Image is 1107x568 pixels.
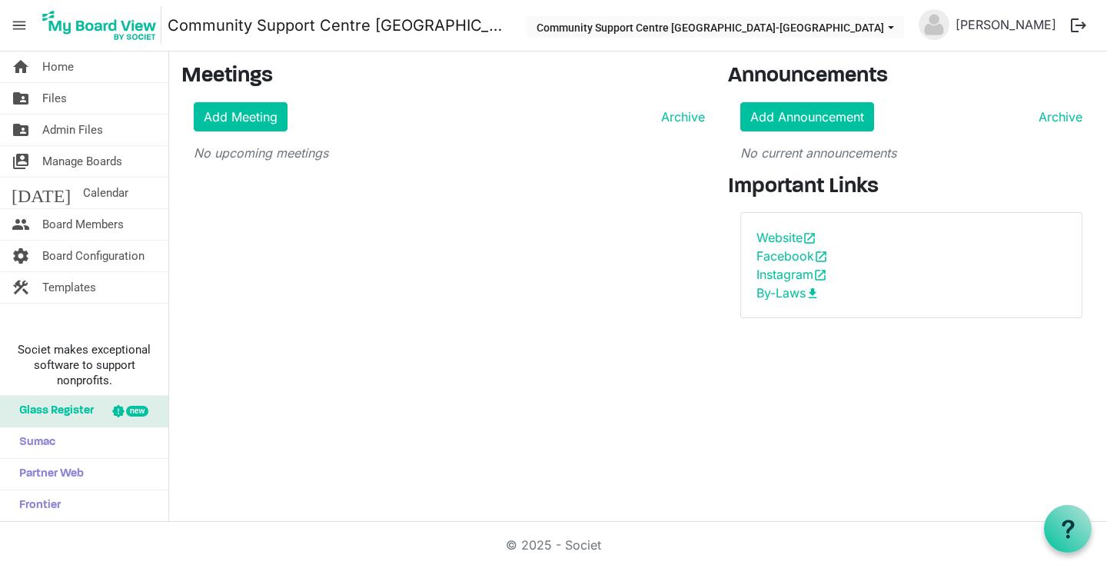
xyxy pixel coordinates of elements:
[42,115,103,145] span: Admin Files
[12,115,30,145] span: folder_shared
[12,396,94,427] span: Glass Register
[655,108,705,126] a: Archive
[806,287,819,301] span: download
[527,16,904,38] button: Community Support Centre Haldimand-Norfolk dropdownbutton
[814,250,828,264] span: open_in_new
[12,146,30,177] span: switch_account
[813,268,827,282] span: open_in_new
[728,174,1095,201] h3: Important Links
[756,267,827,282] a: Instagramopen_in_new
[949,9,1062,40] a: [PERSON_NAME]
[194,144,705,162] p: No upcoming meetings
[12,83,30,114] span: folder_shared
[756,248,828,264] a: Facebookopen_in_new
[42,241,145,271] span: Board Configuration
[506,537,601,553] a: © 2025 - Societ
[12,209,30,240] span: people
[12,241,30,271] span: settings
[756,230,816,245] a: Websiteopen_in_new
[12,490,61,521] span: Frontier
[740,144,1083,162] p: No current announcements
[168,10,511,41] a: Community Support Centre [GEOGRAPHIC_DATA]-[GEOGRAPHIC_DATA]
[803,231,816,245] span: open_in_new
[740,102,874,131] a: Add Announcement
[756,285,819,301] a: By-Lawsdownload
[38,6,168,45] a: My Board View Logo
[126,406,148,417] div: new
[38,6,161,45] img: My Board View Logo
[5,11,34,40] span: menu
[12,178,71,208] span: [DATE]
[12,51,30,82] span: home
[1032,108,1082,126] a: Archive
[1062,9,1095,42] button: logout
[919,9,949,40] img: no-profile-picture.svg
[42,51,74,82] span: Home
[181,64,705,90] h3: Meetings
[42,83,67,114] span: Files
[728,64,1095,90] h3: Announcements
[194,102,288,131] a: Add Meeting
[12,272,30,303] span: construction
[42,272,96,303] span: Templates
[12,459,84,490] span: Partner Web
[12,427,55,458] span: Sumac
[42,146,122,177] span: Manage Boards
[42,209,124,240] span: Board Members
[83,178,128,208] span: Calendar
[7,342,161,388] span: Societ makes exceptional software to support nonprofits.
